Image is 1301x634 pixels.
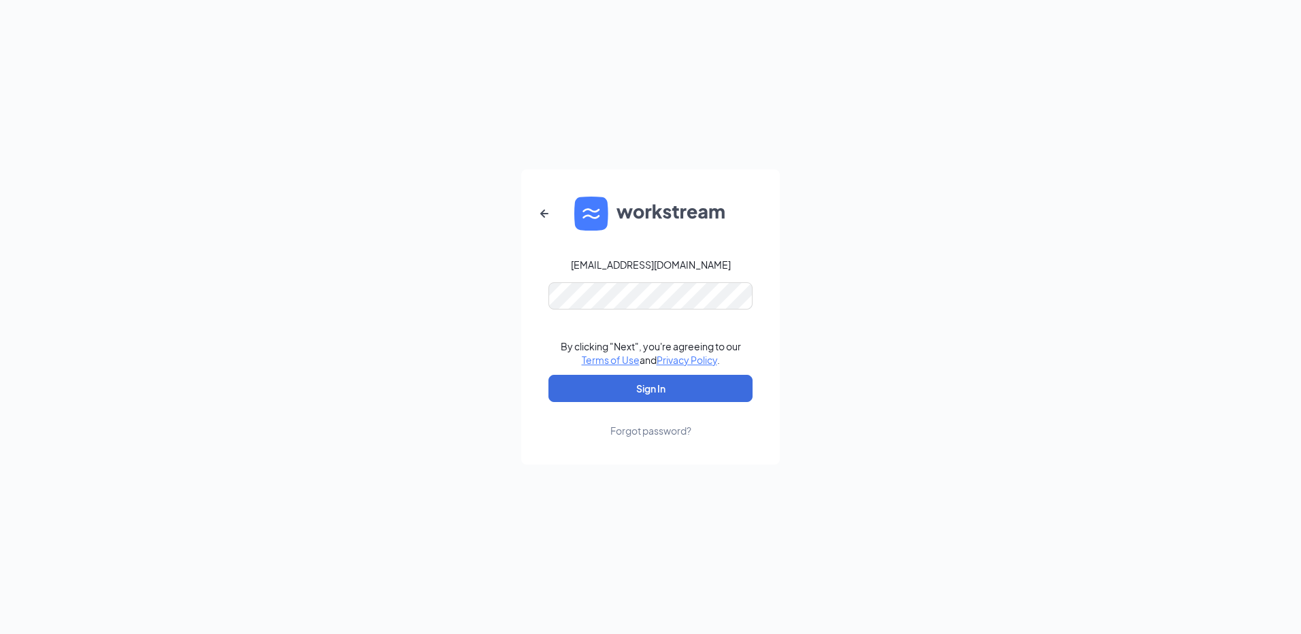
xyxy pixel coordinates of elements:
[571,258,731,271] div: [EMAIL_ADDRESS][DOMAIN_NAME]
[610,402,691,437] a: Forgot password?
[574,197,727,231] img: WS logo and Workstream text
[528,197,561,230] button: ArrowLeftNew
[536,205,553,222] svg: ArrowLeftNew
[657,354,717,366] a: Privacy Policy
[561,339,741,367] div: By clicking "Next", you're agreeing to our and .
[548,375,753,402] button: Sign In
[582,354,640,366] a: Terms of Use
[610,424,691,437] div: Forgot password?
